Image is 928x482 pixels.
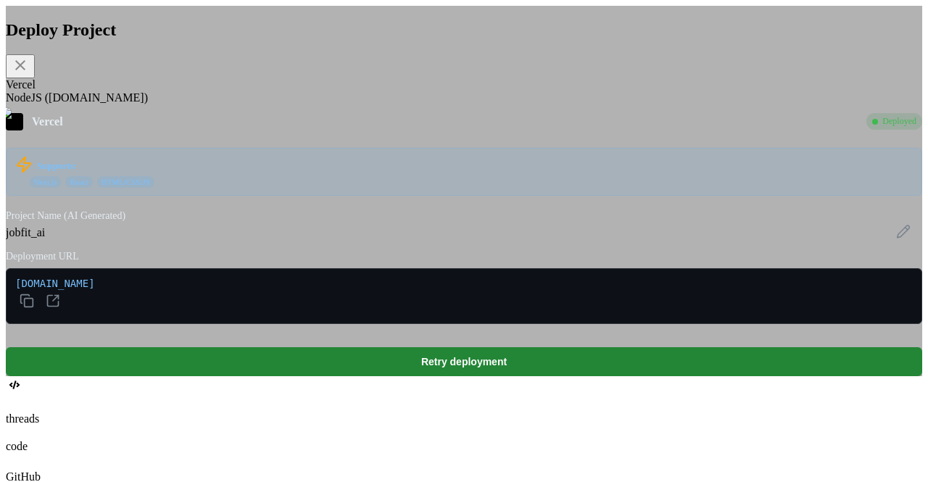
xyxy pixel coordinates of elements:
[97,176,154,188] span: HTML/CSS/JS
[37,160,77,172] strong: Supports:
[15,289,38,315] button: Copy URL
[41,289,65,315] button: Open in new tab
[65,176,92,188] span: React
[6,347,922,376] button: Retry deployment
[6,412,39,425] label: threads
[15,278,913,315] span: [DOMAIN_NAME]
[6,20,922,40] h2: Deploy Project
[866,113,922,130] div: Deployed
[30,176,61,188] span: Next.js
[6,226,922,239] div: jobfit_ai
[6,91,922,104] div: NodeJS ([DOMAIN_NAME])
[32,115,858,128] div: Vercel
[6,210,922,222] label: Project Name (AI Generated)
[893,221,913,244] button: Edit project name
[6,440,28,452] label: code
[6,78,922,91] div: Vercel
[6,251,922,262] label: Deployment URL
